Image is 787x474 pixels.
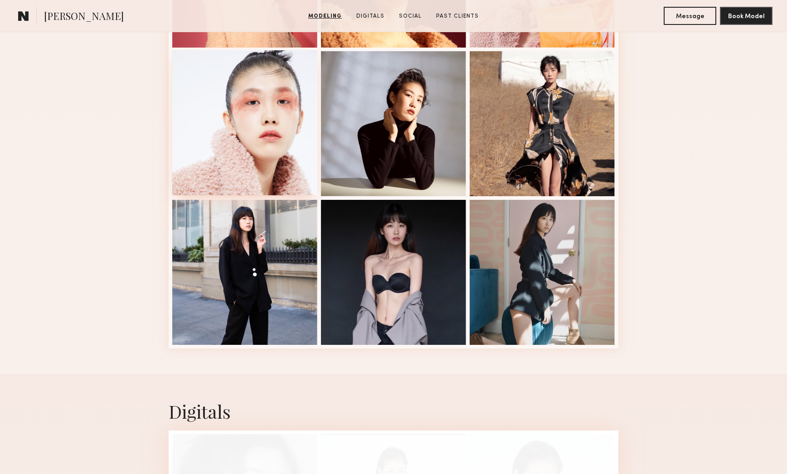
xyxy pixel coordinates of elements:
[169,399,618,423] div: Digitals
[353,12,388,20] a: Digitals
[305,12,345,20] a: Modeling
[664,7,716,25] button: Message
[395,12,425,20] a: Social
[432,12,482,20] a: Past Clients
[44,9,124,25] span: [PERSON_NAME]
[720,7,772,25] button: Book Model
[720,12,772,19] a: Book Model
